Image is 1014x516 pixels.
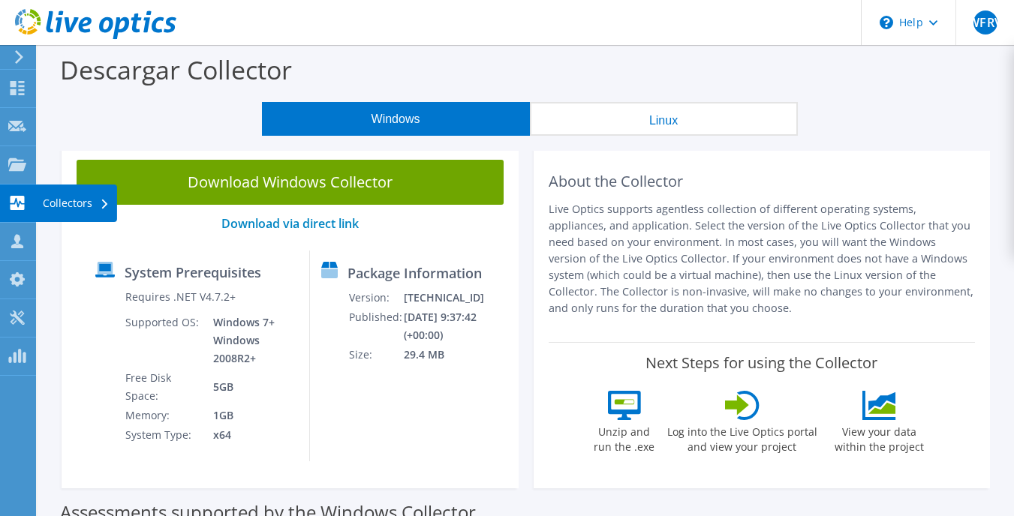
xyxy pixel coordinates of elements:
td: [DATE] 9:37:42 (+00:00) [403,307,512,345]
td: Size: [348,345,403,364]
td: 1GB [202,406,297,425]
a: Download via direct link [221,215,359,232]
td: x64 [202,425,297,445]
a: Download Windows Collector [77,160,504,205]
td: Version: [348,288,403,307]
label: Unzip and run the .exe [590,420,659,454]
label: Requires .NET V4.7.2+ [125,289,236,304]
h2: About the Collector [549,172,976,190]
label: View your data within the project [826,420,934,454]
td: Memory: [125,406,203,425]
div: Collectors [35,184,117,222]
td: [TECHNICAL_ID] [403,288,512,307]
td: Windows 7+ Windows 2008R2+ [202,313,297,368]
td: 29.4 MB [403,345,512,364]
td: System Type: [125,425,203,445]
label: Log into the Live Optics portal and view your project [666,420,818,454]
td: Free Disk Space: [125,368,203,406]
td: 5GB [202,368,297,406]
td: Supported OS: [125,313,203,368]
button: Linux [530,102,798,136]
label: Next Steps for using the Collector [645,354,877,372]
span: WFRV [973,10,997,34]
label: Package Information [348,265,482,280]
label: Descargar Collector [60,52,292,87]
p: Live Optics supports agentless collection of different operating systems, appliances, and applica... [549,201,976,316]
button: Windows [262,102,530,136]
td: Published: [348,307,403,345]
svg: \n [880,16,893,29]
label: System Prerequisites [125,265,261,280]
